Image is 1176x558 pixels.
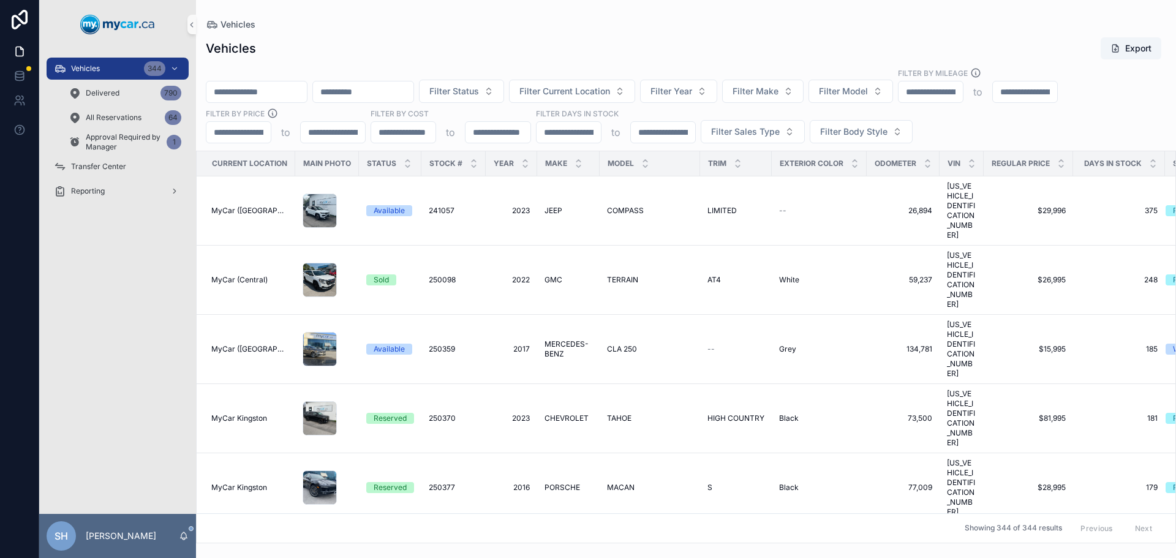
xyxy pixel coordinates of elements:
[206,18,255,31] a: Vehicles
[874,275,932,285] span: 59,237
[493,275,530,285] span: 2022
[211,206,288,216] a: MyCar ([GEOGRAPHIC_DATA])
[607,344,693,354] a: CLA 250
[86,88,119,98] span: Delivered
[707,275,721,285] span: AT4
[429,206,478,216] a: 241057
[810,120,913,143] button: Select Button
[429,344,455,354] span: 250359
[874,344,932,354] a: 134,781
[608,159,634,168] span: Model
[947,458,976,517] a: [US_VEHICLE_IDENTIFICATION_NUMBER]
[809,80,893,103] button: Select Button
[545,413,589,423] span: CHEVROLET
[779,275,799,285] span: White
[211,413,267,423] span: MyCar Kingston
[898,67,968,78] label: Filter By Mileage
[429,413,478,423] a: 250370
[374,274,389,285] div: Sold
[519,85,610,97] span: Filter Current Location
[47,58,189,80] a: Vehicles344
[545,275,592,285] a: GMC
[1101,37,1161,59] button: Export
[607,413,693,423] a: TAHOE
[965,524,1062,533] span: Showing 344 of 344 results
[1080,344,1158,354] a: 185
[707,206,737,216] span: LIMITED
[211,483,288,492] a: MyCar Kingston
[47,180,189,202] a: Reporting
[211,413,288,423] a: MyCar Kingston
[429,159,462,168] span: Stock #
[545,483,592,492] a: PORSCHE
[992,159,1050,168] span: Regular Price
[545,206,562,216] span: JEEP
[374,344,405,355] div: Available
[493,413,530,423] a: 2023
[819,85,868,97] span: Filter Model
[1080,275,1158,285] a: 248
[707,483,764,492] a: S
[947,320,976,379] a: [US_VEHICLE_IDENTIFICATION_NUMBER]
[779,206,786,216] span: --
[366,482,414,493] a: Reserved
[366,413,414,424] a: Reserved
[991,483,1066,492] a: $28,995
[607,483,693,492] a: MACAN
[640,80,717,103] button: Select Button
[947,181,976,240] a: [US_VEHICLE_IDENTIFICATION_NUMBER]
[991,206,1066,216] a: $29,996
[991,275,1066,285] a: $26,995
[545,483,580,492] span: PORSCHE
[874,413,932,423] a: 73,500
[708,159,726,168] span: Trim
[1080,483,1158,492] a: 179
[366,274,414,285] a: Sold
[167,135,181,149] div: 1
[707,344,715,354] span: --
[165,110,181,125] div: 64
[144,61,165,76] div: 344
[991,413,1066,423] span: $81,995
[701,120,805,143] button: Select Button
[711,126,780,138] span: Filter Sales Type
[820,126,888,138] span: Filter Body Style
[374,413,407,424] div: Reserved
[545,275,562,285] span: GMC
[429,85,479,97] span: Filter Status
[607,275,693,285] a: TERRAIN
[1084,159,1142,168] span: Days In Stock
[779,413,859,423] a: Black
[493,483,530,492] span: 2016
[779,413,799,423] span: Black
[366,205,414,216] a: Available
[47,156,189,178] a: Transfer Center
[875,159,916,168] span: Odometer
[991,344,1066,354] span: $15,995
[707,413,764,423] a: HIGH COUNTRY
[206,40,256,57] h1: Vehicles
[212,159,287,168] span: Current Location
[493,344,530,354] a: 2017
[1080,206,1158,216] span: 375
[780,159,843,168] span: Exterior Color
[86,113,141,123] span: All Reservations
[779,483,799,492] span: Black
[211,344,288,354] a: MyCar ([GEOGRAPHIC_DATA])
[545,339,592,359] span: MERCEDES-BENZ
[211,275,288,285] a: MyCar (Central)
[61,82,189,104] a: Delivered790
[947,389,976,448] span: [US_VEHICLE_IDENTIFICATION_NUMBER]
[429,206,454,216] span: 241057
[446,125,455,140] p: to
[374,205,405,216] div: Available
[493,206,530,216] a: 2023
